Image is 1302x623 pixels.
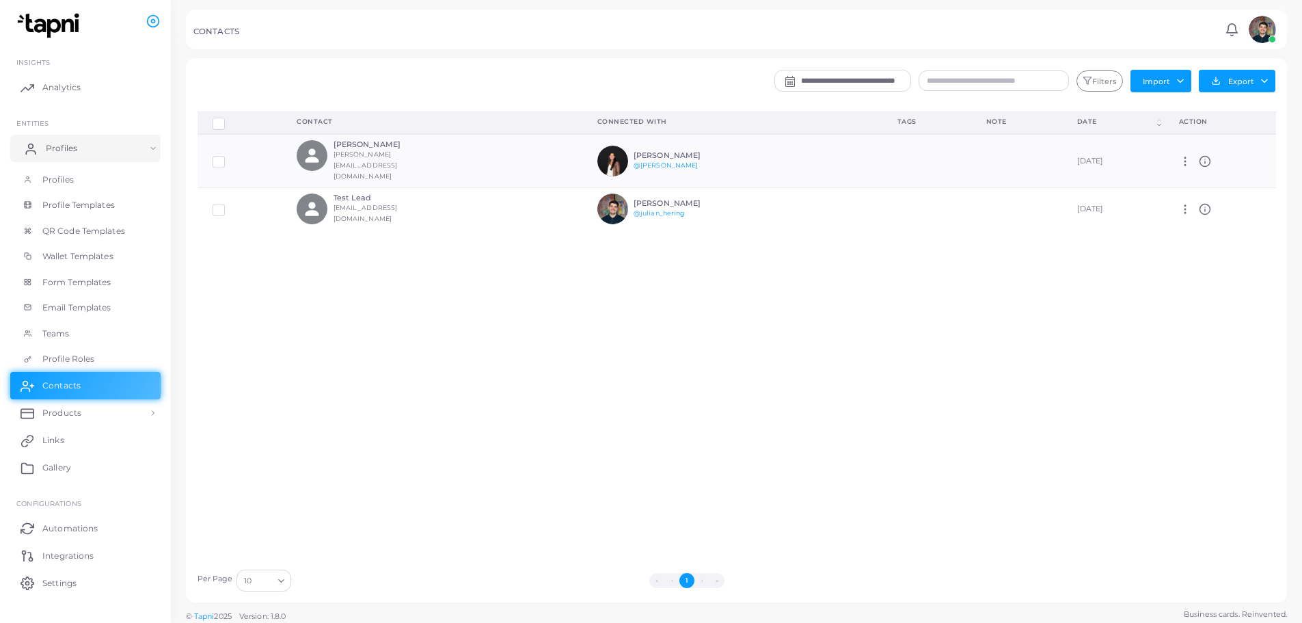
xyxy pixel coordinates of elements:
label: Per Page [198,574,233,585]
svg: person fill [303,200,321,218]
div: Date [1077,117,1154,127]
img: avatar [597,194,628,224]
div: [DATE] [1077,156,1149,167]
span: Profile Templates [42,199,115,211]
button: Import [1130,70,1191,92]
a: QR Code Templates [10,218,161,244]
span: 10 [244,574,252,588]
div: Note [986,117,1047,127]
a: Wallet Templates [10,243,161,269]
span: QR Code Templates [42,225,125,237]
span: ENTITIES [16,119,49,127]
small: [EMAIL_ADDRESS][DOMAIN_NAME] [334,204,398,222]
div: Contact [297,117,567,127]
img: avatar [1249,16,1276,43]
a: Automations [10,514,161,542]
span: Business cards. Reinvented. [1184,609,1287,620]
span: Profile Roles [42,353,94,365]
span: Configurations [16,499,81,507]
span: Products [42,407,81,419]
a: Email Templates [10,295,161,321]
span: Form Templates [42,276,111,289]
h6: [PERSON_NAME] [334,140,434,149]
ul: Pagination [295,573,1079,588]
div: Connected With [597,117,867,127]
span: Version: 1.8.0 [239,611,286,621]
a: Links [10,427,161,454]
a: Integrations [10,542,161,569]
span: Automations [42,522,98,535]
img: avatar [597,146,628,176]
div: [DATE] [1077,204,1149,215]
span: 2025 [214,611,231,622]
a: Settings [10,569,161,596]
div: Tags [897,117,956,127]
a: Contacts [10,372,161,399]
span: Profiles [46,142,77,155]
th: Row-selection [198,111,282,134]
h5: CONTACTS [193,27,239,36]
a: Teams [10,321,161,347]
input: Search for option [253,573,273,588]
a: Tapni [194,611,215,621]
a: @julian_hering [634,209,685,217]
span: Integrations [42,550,94,562]
button: Go to page 1 [679,573,694,588]
a: Products [10,399,161,427]
span: Contacts [42,380,81,392]
div: Search for option [236,570,291,592]
span: Email Templates [42,302,111,314]
span: © [186,611,286,622]
span: INSIGHTS [16,58,50,66]
span: Gallery [42,462,71,474]
h6: [PERSON_NAME] [634,151,734,160]
a: Profiles [10,167,161,193]
a: Profile Roles [10,346,161,372]
a: Gallery [10,454,161,481]
a: avatar [1245,16,1279,43]
span: Analytics [42,81,81,94]
small: [PERSON_NAME][EMAIL_ADDRESS][DOMAIN_NAME] [334,150,398,180]
svg: person fill [303,146,321,165]
a: Profile Templates [10,192,161,218]
a: @[PERSON_NAME] [634,161,699,169]
span: Teams [42,328,70,340]
span: Wallet Templates [42,250,113,263]
button: Filters [1076,70,1123,92]
div: action [1179,117,1261,127]
img: logo [12,13,88,38]
span: Settings [42,577,77,589]
a: Form Templates [10,269,161,295]
a: Analytics [10,74,161,101]
h6: Test Lead [334,194,434,202]
a: Profiles [10,135,161,162]
span: Links [42,434,64,447]
h6: [PERSON_NAME] [634,199,734,208]
button: Export [1199,70,1275,92]
span: Profiles [42,174,74,186]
